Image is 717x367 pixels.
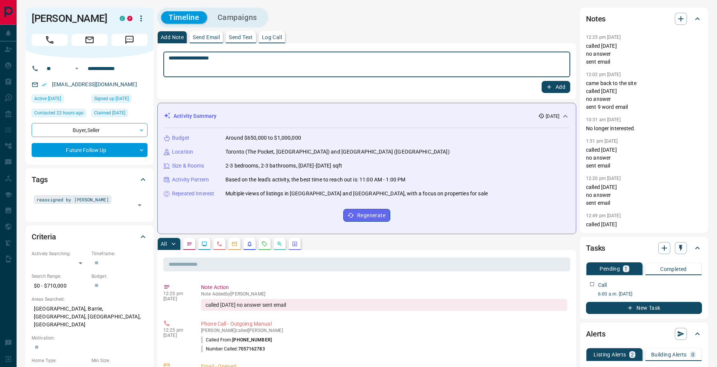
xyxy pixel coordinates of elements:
[225,134,301,142] p: Around $650,000 to $1,000,000
[225,176,405,184] p: Based on the lead's activity, the best time to reach out is: 11:00 AM - 1:00 PM
[32,94,88,105] div: Wed Sep 03 2025
[161,11,207,24] button: Timeline
[32,34,68,46] span: Call
[651,352,687,357] p: Building Alerts
[586,35,621,40] p: 12:25 pm [DATE]
[546,113,559,120] p: [DATE]
[201,328,567,333] p: [PERSON_NAME] called [PERSON_NAME]
[201,283,567,291] p: Note Action
[586,302,702,314] button: New Task
[225,148,450,156] p: Toronto (The Pocket, [GEOGRAPHIC_DATA]) and [GEOGRAPHIC_DATA] ([GEOGRAPHIC_DATA])
[586,325,702,343] div: Alerts
[163,333,190,338] p: [DATE]
[34,95,61,102] span: Active [DATE]
[94,95,129,102] span: Signed up [DATE]
[174,112,216,120] p: Activity Summary
[163,291,190,296] p: 12:25 pm
[586,183,702,207] p: called [DATE] no answer sent email
[91,109,148,119] div: Wed May 29 2024
[134,200,145,210] button: Open
[163,296,190,302] p: [DATE]
[586,79,702,111] p: came back to the site called [DATE] no answer sent 9 word email
[32,357,88,364] p: Home Type:
[193,35,220,40] p: Send Email
[598,291,702,297] p: 6:00 a.m. [DATE]
[586,10,702,28] div: Notes
[232,337,272,343] span: [PHONE_NUMBER]
[120,16,125,21] div: condos.ca
[225,190,488,198] p: Multiple views of listings in [GEOGRAPHIC_DATA] and [GEOGRAPHIC_DATA], with a focus on properties...
[586,117,621,122] p: 10:31 am [DATE]
[164,109,570,123] div: Activity Summary[DATE]
[32,280,88,292] p: $0 - $710,000
[161,241,167,247] p: All
[210,11,265,24] button: Campaigns
[691,352,694,357] p: 0
[172,162,204,170] p: Size & Rooms
[598,281,607,289] p: Call
[586,13,606,25] h2: Notes
[586,176,621,181] p: 12:20 pm [DATE]
[542,81,570,93] button: Add
[91,250,148,257] p: Timeframe:
[201,346,265,352] p: Number Called:
[172,134,189,142] p: Budget
[586,42,702,66] p: called [DATE] no answer sent email
[201,299,567,311] div: called [DATE] no answer sent email
[231,241,237,247] svg: Emails
[586,239,702,257] div: Tasks
[32,335,148,341] p: Motivation:
[600,266,620,271] p: Pending
[586,125,702,132] p: No longer interested.
[172,148,193,156] p: Location
[52,81,137,87] a: [EMAIL_ADDRESS][DOMAIN_NAME]
[201,320,567,328] p: Phone Call - Outgoing Manual
[172,176,209,184] p: Activity Pattern
[32,303,148,331] p: [GEOGRAPHIC_DATA], Barrie, [GEOGRAPHIC_DATA], [GEOGRAPHIC_DATA], [GEOGRAPHIC_DATA]
[586,242,605,254] h2: Tasks
[238,346,265,352] span: 7057162783
[586,146,702,170] p: called [DATE] no answer sent email
[94,109,125,117] span: Claimed [DATE]
[161,35,184,40] p: Add Note
[586,221,702,244] p: called [DATE] no answer sent email
[292,241,298,247] svg: Agent Actions
[186,241,192,247] svg: Notes
[72,34,108,46] span: Email
[91,273,148,280] p: Budget:
[343,209,390,222] button: Regenerate
[229,35,253,40] p: Send Text
[91,357,148,364] p: Min Size:
[37,196,109,203] span: reassigned by [PERSON_NAME]
[262,35,282,40] p: Log Call
[262,241,268,247] svg: Requests
[277,241,283,247] svg: Opportunities
[32,228,148,246] div: Criteria
[201,241,207,247] svg: Lead Browsing Activity
[32,231,56,243] h2: Criteria
[41,82,47,87] svg: Email Verified
[624,266,627,271] p: 1
[32,12,108,24] h1: [PERSON_NAME]
[32,109,88,119] div: Mon Sep 15 2025
[247,241,253,247] svg: Listing Alerts
[594,352,626,357] p: Listing Alerts
[72,64,81,73] button: Open
[91,94,148,105] div: Tue Nov 16 2021
[172,190,214,198] p: Repeated Interest
[32,171,148,189] div: Tags
[111,34,148,46] span: Message
[586,213,621,218] p: 12:49 pm [DATE]
[163,327,190,333] p: 12:25 pm
[225,162,342,170] p: 2-3 bedrooms, 2-3 bathrooms, [DATE]-[DATE] sqft
[32,143,148,157] div: Future Follow Up
[586,139,618,144] p: 1:51 pm [DATE]
[34,109,84,117] span: Contacted 22 hours ago
[586,328,606,340] h2: Alerts
[201,291,567,297] p: Note Added by [PERSON_NAME]
[660,266,687,272] p: Completed
[32,123,148,137] div: Buyer , Seller
[127,16,132,21] div: property.ca
[32,250,88,257] p: Actively Searching:
[201,337,272,343] p: Called From:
